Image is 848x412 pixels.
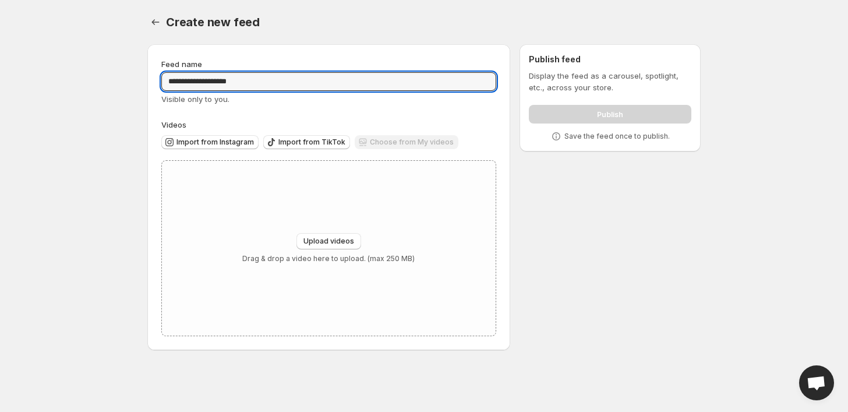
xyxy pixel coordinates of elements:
[278,138,345,147] span: Import from TikTok
[242,254,415,263] p: Drag & drop a video here to upload. (max 250 MB)
[263,135,350,149] button: Import from TikTok
[176,138,254,147] span: Import from Instagram
[161,120,186,129] span: Videos
[303,237,354,246] span: Upload videos
[799,365,834,400] a: Open chat
[529,54,691,65] h2: Publish feed
[161,135,259,149] button: Import from Instagram
[161,94,229,104] span: Visible only to you.
[296,233,361,249] button: Upload videos
[529,70,691,93] p: Display the feed as a carousel, spotlight, etc., across your store.
[147,14,164,30] button: Settings
[161,59,202,69] span: Feed name
[166,15,260,29] span: Create new feed
[564,132,670,141] p: Save the feed once to publish.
